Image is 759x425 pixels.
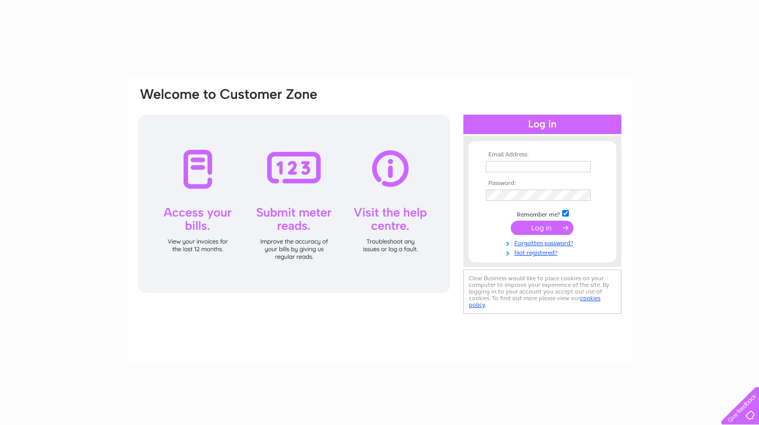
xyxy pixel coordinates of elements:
td: Remember me? [483,208,601,219]
th: Password: [483,180,601,187]
th: Email Address: [483,151,601,158]
a: Forgotten password? [486,237,601,247]
a: Not registered? [486,247,601,257]
a: cookies policy [469,295,600,308]
div: Clear Business would like to place cookies on your computer to improve your experience of the sit... [463,270,621,314]
input: Submit [511,221,573,235]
